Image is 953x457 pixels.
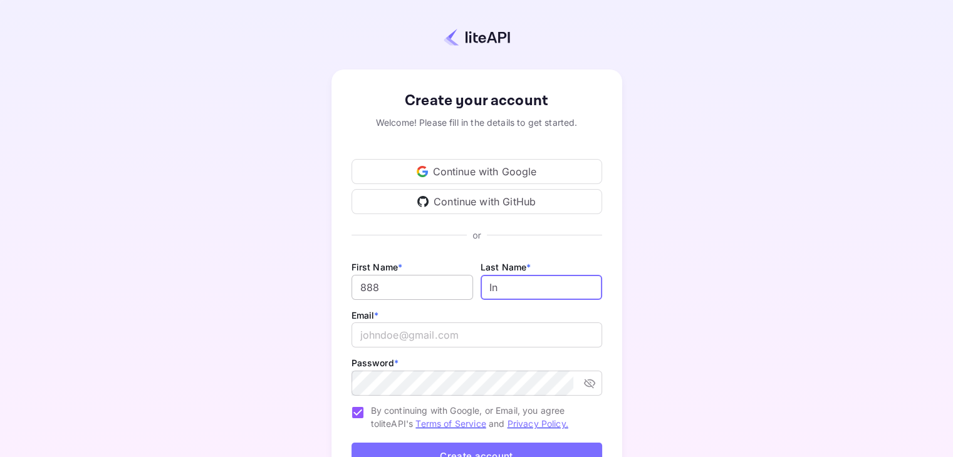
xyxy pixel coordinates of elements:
label: Email [352,310,379,321]
div: Continue with Google [352,159,602,184]
img: liteapi [444,28,510,46]
a: Privacy Policy. [508,418,568,429]
button: toggle password visibility [578,372,601,394]
div: Continue with GitHub [352,189,602,214]
label: Last Name [481,262,531,272]
a: Terms of Service [415,418,486,429]
span: By continuing with Google, or Email, you agree to liteAPI's and [371,404,592,430]
label: Password [352,357,398,368]
div: Create your account [352,90,602,112]
input: John [352,275,473,300]
div: Welcome! Please fill in the details to get started. [352,116,602,129]
input: Doe [481,275,602,300]
input: johndoe@gmail.com [352,322,602,347]
label: First Name [352,262,403,272]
